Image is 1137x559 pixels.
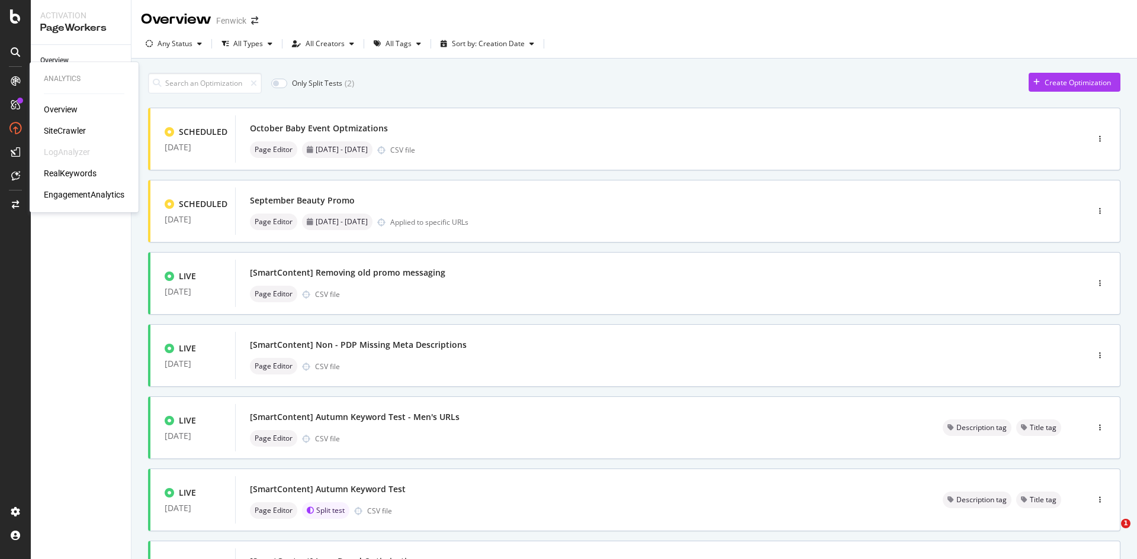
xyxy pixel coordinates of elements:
[316,146,368,153] span: [DATE] - [DATE]
[217,34,277,53] button: All Types
[250,267,445,279] div: [SmartContent] Removing old promo messaging
[369,34,426,53] button: All Tags
[1045,77,1111,88] div: Create Optimization
[315,434,340,444] div: CSV file
[250,339,467,351] div: [SmartContent] Non - PDP Missing Meta Descriptions
[302,141,372,158] div: neutral label
[44,167,97,179] a: RealKeywords
[255,363,293,370] span: Page Editor
[250,483,406,495] div: [SmartContent] Autumn Keyword Test
[315,361,340,371] div: CSV file
[179,342,196,354] div: LIVE
[1029,73,1120,92] button: Create Optimization
[179,126,227,138] div: SCHEDULED
[390,217,468,227] div: Applied to specific URLs
[1097,519,1125,547] iframe: Intercom live chat
[1016,419,1061,436] div: neutral label
[345,77,354,89] div: ( 2 )
[250,286,297,302] div: neutral label
[956,496,1007,503] span: Description tag
[386,40,412,47] div: All Tags
[165,359,221,369] div: [DATE]
[44,125,86,137] a: SiteCrawler
[148,73,262,93] input: Search an Optimization
[250,141,297,158] div: neutral label
[165,287,221,296] div: [DATE]
[44,146,90,158] div: LogAnalyzer
[179,198,227,210] div: SCHEDULED
[255,507,293,514] span: Page Editor
[287,34,359,53] button: All Creators
[1030,496,1056,503] span: Title tag
[179,487,196,499] div: LIVE
[44,189,124,201] a: EngagementAnalytics
[250,195,355,206] div: September Beauty Promo
[40,54,123,67] a: Overview
[165,431,221,441] div: [DATE]
[306,40,345,47] div: All Creators
[255,290,293,298] span: Page Editor
[141,34,207,53] button: Any Status
[179,415,196,426] div: LIVE
[255,218,293,225] span: Page Editor
[250,502,297,519] div: neutral label
[40,21,121,35] div: PageWorkers
[943,419,1011,436] div: neutral label
[1016,492,1061,508] div: neutral label
[158,40,192,47] div: Any Status
[943,492,1011,508] div: neutral label
[956,424,1007,431] span: Description tag
[250,122,388,134] div: October Baby Event Optmizations
[44,104,78,115] a: Overview
[315,289,340,299] div: CSV file
[255,435,293,442] span: Page Editor
[367,506,392,516] div: CSV file
[452,40,525,47] div: Sort by: Creation Date
[390,145,415,155] div: CSV file
[1030,424,1056,431] span: Title tag
[44,74,124,84] div: Analytics
[1121,519,1130,528] span: 1
[233,40,263,47] div: All Types
[179,270,196,282] div: LIVE
[250,358,297,374] div: neutral label
[250,411,460,423] div: [SmartContent] Autumn Keyword Test - Men's URLs
[141,9,211,30] div: Overview
[316,218,368,225] span: [DATE] - [DATE]
[250,430,297,447] div: neutral label
[255,146,293,153] span: Page Editor
[216,15,246,27] div: Fenwick
[251,17,258,25] div: arrow-right-arrow-left
[165,503,221,513] div: [DATE]
[302,214,372,230] div: neutral label
[40,54,69,67] div: Overview
[250,214,297,230] div: neutral label
[436,34,539,53] button: Sort by: Creation Date
[292,78,342,88] div: Only Split Tests
[302,502,349,519] div: brand label
[316,507,345,514] span: Split test
[40,9,121,21] div: Activation
[165,215,221,224] div: [DATE]
[165,143,221,152] div: [DATE]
